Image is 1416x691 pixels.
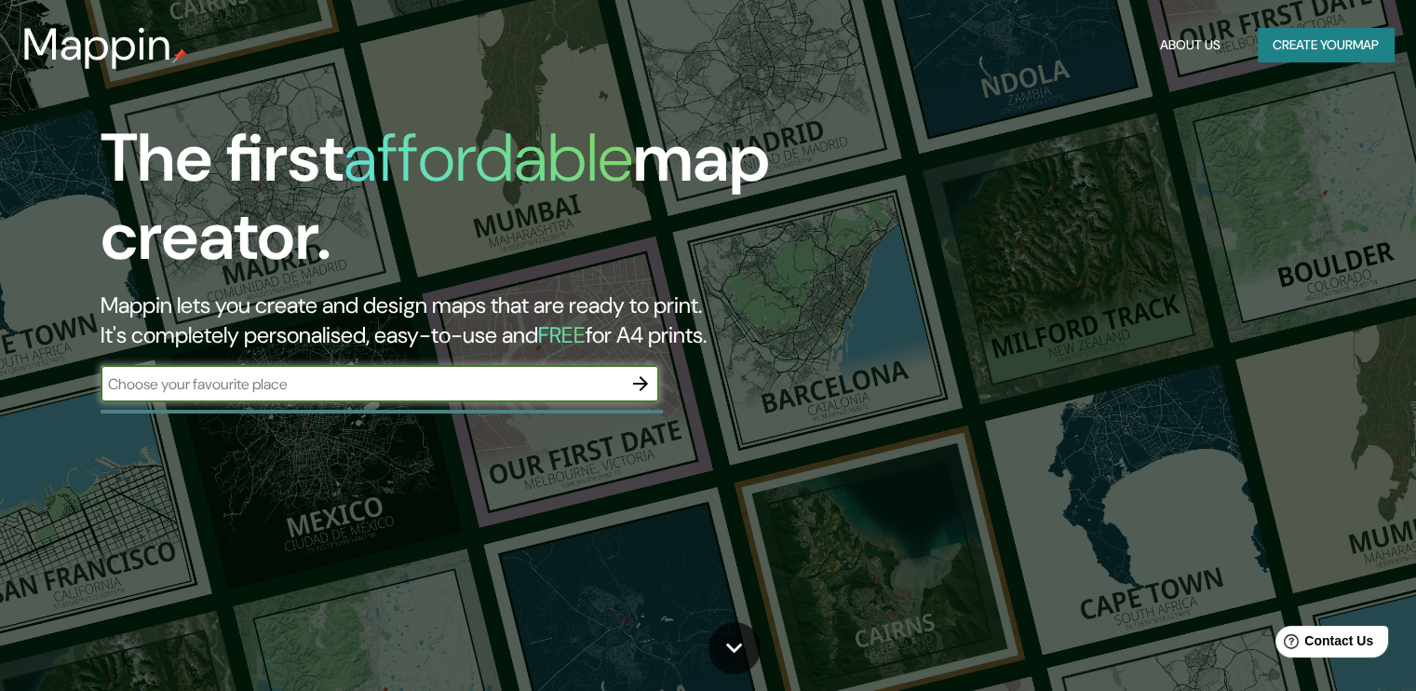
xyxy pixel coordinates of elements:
[1153,28,1228,62] button: About Us
[101,291,809,350] h2: Mappin lets you create and design maps that are ready to print. It's completely personalised, eas...
[1258,28,1394,62] button: Create yourmap
[538,320,586,349] h5: FREE
[101,373,622,395] input: Choose your favourite place
[101,119,809,291] h1: The first map creator.
[344,115,633,201] h1: affordable
[172,48,187,63] img: mappin-pin
[22,19,172,71] h3: Mappin
[1250,618,1396,671] iframe: Help widget launcher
